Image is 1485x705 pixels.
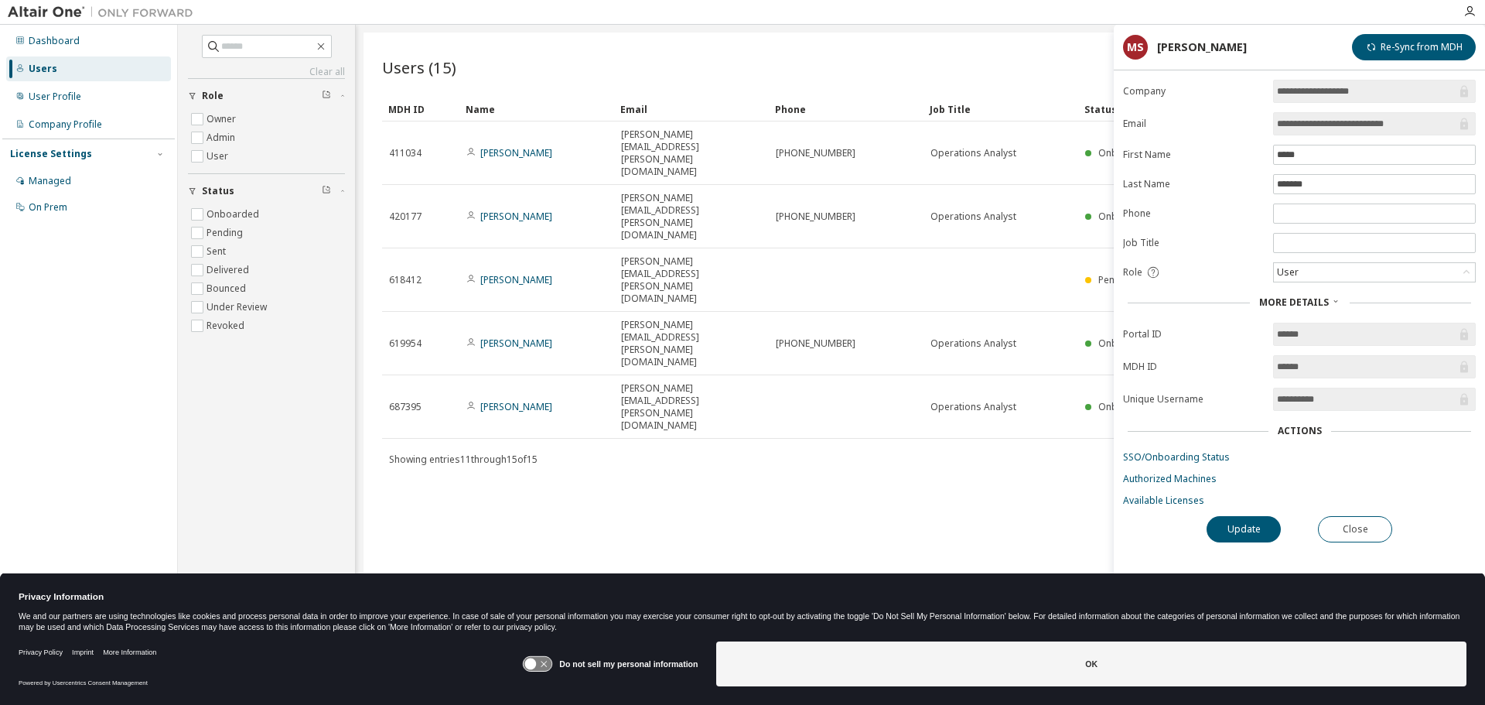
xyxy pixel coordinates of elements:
div: [PERSON_NAME] [1157,41,1247,53]
div: Company Profile [29,118,102,131]
div: License Settings [10,148,92,160]
span: [PERSON_NAME][EMAIL_ADDRESS][PERSON_NAME][DOMAIN_NAME] [621,319,762,368]
span: Operations Analyst [930,401,1016,413]
div: User Profile [29,91,81,103]
span: Pending [1098,273,1135,286]
label: Last Name [1123,178,1264,190]
div: User [1274,263,1475,282]
span: More Details [1259,296,1329,309]
a: Clear all [188,66,345,78]
span: Onboarded [1098,210,1151,223]
label: Under Review [207,298,270,317]
span: 618412 [389,274,422,286]
span: [PERSON_NAME][EMAIL_ADDRESS][PERSON_NAME][DOMAIN_NAME] [621,382,762,432]
div: Name [466,97,608,121]
label: Pending [207,224,246,242]
span: [PERSON_NAME][EMAIL_ADDRESS][PERSON_NAME][DOMAIN_NAME] [621,192,762,241]
label: Portal ID [1123,328,1264,341]
span: Operations Analyst [930,147,1016,159]
div: Dashboard [29,35,80,47]
label: Company [1123,85,1264,98]
span: [PHONE_NUMBER] [776,337,855,350]
a: [PERSON_NAME] [480,210,552,223]
span: Onboarded [1098,146,1151,159]
a: [PERSON_NAME] [480,273,552,286]
span: Clear filter [322,185,331,197]
div: Phone [775,97,917,121]
span: [PERSON_NAME][EMAIL_ADDRESS][PERSON_NAME][DOMAIN_NAME] [621,128,762,178]
div: On Prem [29,201,67,214]
button: Role [188,79,345,113]
div: MDH ID [388,97,453,121]
div: Job Title [930,97,1072,121]
span: [PHONE_NUMBER] [776,147,855,159]
span: 619954 [389,337,422,350]
img: Altair One [8,5,201,20]
label: Owner [207,110,239,128]
button: Close [1318,516,1392,542]
span: Status [202,185,234,197]
button: Update [1207,516,1281,542]
label: Delivered [207,261,252,279]
span: Role [1123,266,1142,279]
a: [PERSON_NAME] [480,337,552,350]
span: 411034 [389,147,422,159]
span: 687395 [389,401,422,413]
label: First Name [1123,149,1264,161]
span: Users (15) [382,56,456,78]
div: MS [1123,35,1148,60]
label: User [207,147,231,166]
a: Authorized Machines [1123,473,1476,485]
span: Showing entries 11 through 15 of 15 [389,453,538,466]
label: Admin [207,128,238,147]
div: Users [29,63,57,75]
label: Phone [1123,207,1264,220]
span: Role [202,90,224,102]
span: Onboarded [1098,400,1151,413]
span: Clear filter [322,90,331,102]
span: 420177 [389,210,422,223]
div: Actions [1278,425,1322,437]
label: Email [1123,118,1264,130]
a: SSO/Onboarding Status [1123,451,1476,464]
label: Revoked [207,317,247,335]
label: Bounced [207,279,249,298]
button: Status [188,174,345,208]
label: Unique Username [1123,393,1264,406]
a: [PERSON_NAME] [480,146,552,159]
div: Email [620,97,763,121]
label: MDH ID [1123,361,1264,373]
span: [PERSON_NAME][EMAIL_ADDRESS][PERSON_NAME][DOMAIN_NAME] [621,255,762,305]
a: Available Licenses [1123,495,1476,507]
a: [PERSON_NAME] [480,400,552,413]
div: Managed [29,175,71,187]
label: Job Title [1123,237,1264,249]
label: Sent [207,242,229,261]
div: Status [1084,97,1378,121]
span: [PHONE_NUMBER] [776,210,855,223]
button: Re-Sync from MDH [1352,34,1476,60]
div: User [1275,264,1301,281]
span: Operations Analyst [930,210,1016,223]
span: Onboarded [1098,337,1151,350]
label: Onboarded [207,205,262,224]
span: Operations Analyst [930,337,1016,350]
